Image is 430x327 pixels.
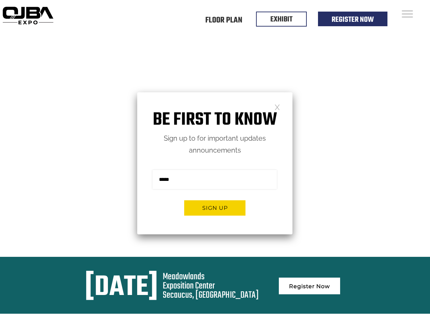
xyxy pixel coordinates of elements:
[163,272,259,300] div: Meadowlands Exposition Center Secaucus, [GEOGRAPHIC_DATA]
[184,200,245,216] button: Sign up
[274,104,280,110] a: Close
[279,278,340,294] a: Register Now
[85,272,158,303] div: [DATE]
[270,14,292,25] a: EXHIBIT
[332,14,374,26] a: Register Now
[137,109,292,131] h1: Be first to know
[137,133,292,156] p: Sign up to for important updates announcements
